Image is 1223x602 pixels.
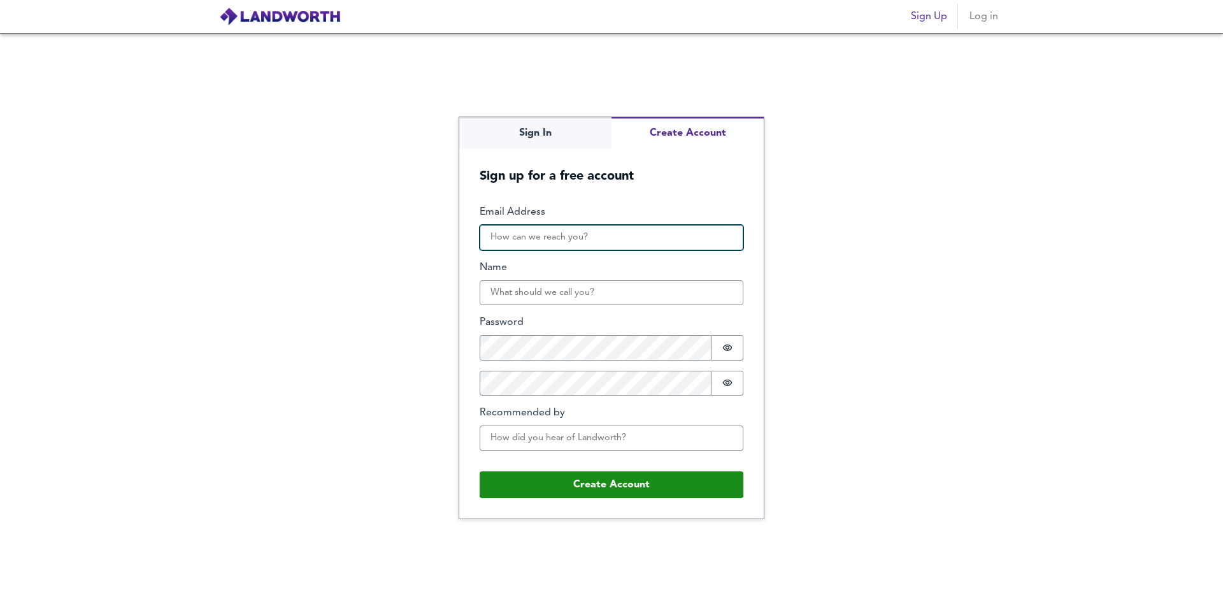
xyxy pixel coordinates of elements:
button: Create Account [611,117,764,148]
button: Log in [963,4,1004,29]
h5: Sign up for a free account [459,148,764,185]
label: Email Address [480,205,743,220]
span: Log in [968,8,999,25]
button: Create Account [480,471,743,498]
label: Password [480,315,743,330]
button: Sign In [459,117,611,148]
label: Name [480,261,743,275]
input: What should we call you? [480,280,743,306]
button: Sign Up [906,4,952,29]
input: How can we reach you? [480,225,743,250]
label: Recommended by [480,406,743,420]
img: logo [219,7,341,26]
span: Sign Up [911,8,947,25]
input: How did you hear of Landworth? [480,426,743,451]
button: Show password [712,335,743,361]
button: Show password [712,371,743,396]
